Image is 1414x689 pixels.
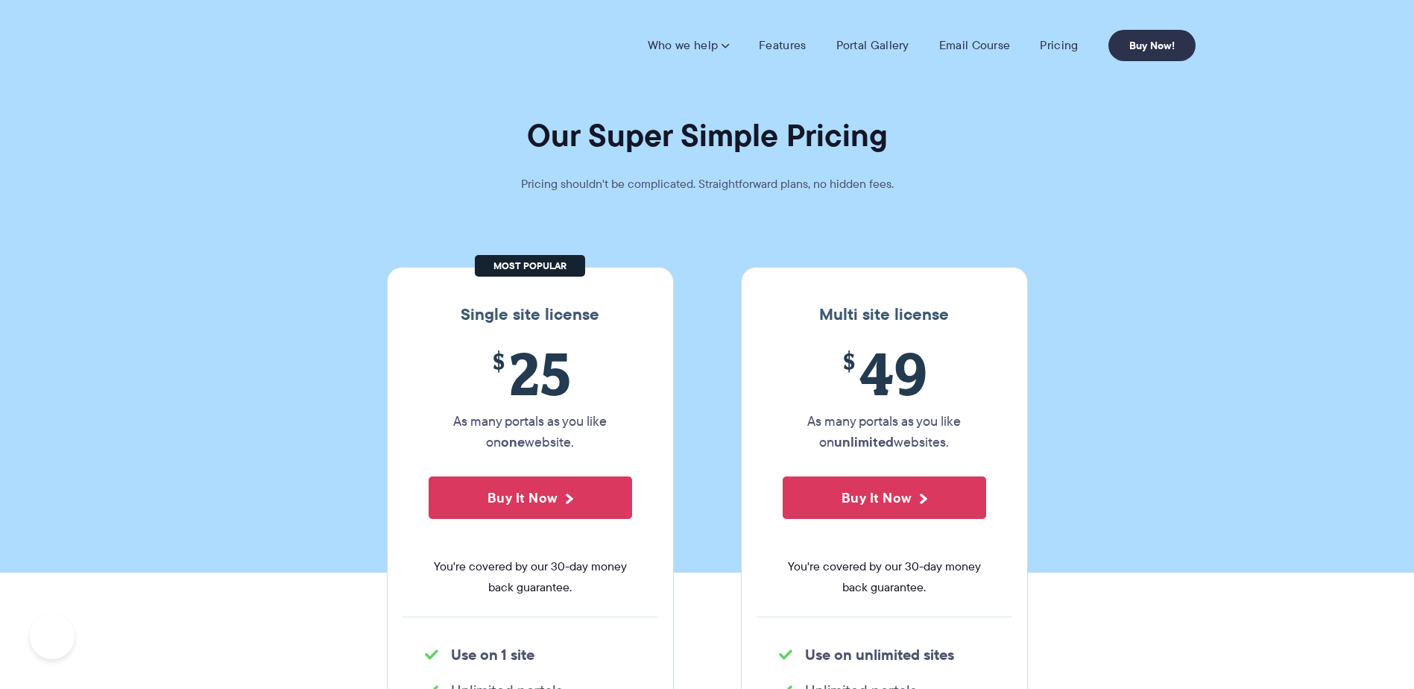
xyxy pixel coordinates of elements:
strong: Use on unlimited sites [805,644,954,666]
a: Who we help [648,38,729,53]
iframe: Toggle Customer Support [30,614,75,659]
span: You're covered by our 30-day money back guarantee. [429,556,632,598]
a: Features [759,38,806,53]
strong: unlimited [834,432,894,452]
a: Pricing [1040,38,1078,53]
span: You're covered by our 30-day money back guarantee. [783,556,986,598]
button: Buy It Now [783,476,986,519]
strong: Use on 1 site [451,644,534,666]
span: 25 [429,339,632,407]
a: Buy Now! [1108,30,1196,61]
p: Pricing shouldn't be complicated. Straightforward plans, no hidden fees. [484,174,931,195]
button: Buy It Now [429,476,632,519]
p: As many portals as you like on website. [429,411,632,453]
p: As many portals as you like on websites. [783,411,986,453]
h3: Multi site license [757,305,1012,324]
strong: one [501,432,525,452]
a: Email Course [939,38,1011,53]
h3: Single site license [403,305,658,324]
a: Portal Gallery [836,38,909,53]
span: 49 [783,339,986,407]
